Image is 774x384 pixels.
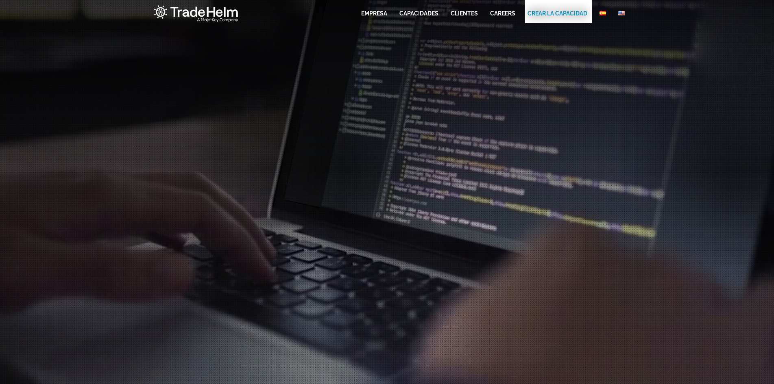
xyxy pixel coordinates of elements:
a: Capacidades [399,9,438,17]
a: EMPRESA [361,9,387,17]
a: Crear La Capacidad [528,9,587,17]
a: CAREERS [490,9,515,17]
a: Clientes [451,9,478,17]
img: English [618,11,625,15]
img: Español [600,11,606,15]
